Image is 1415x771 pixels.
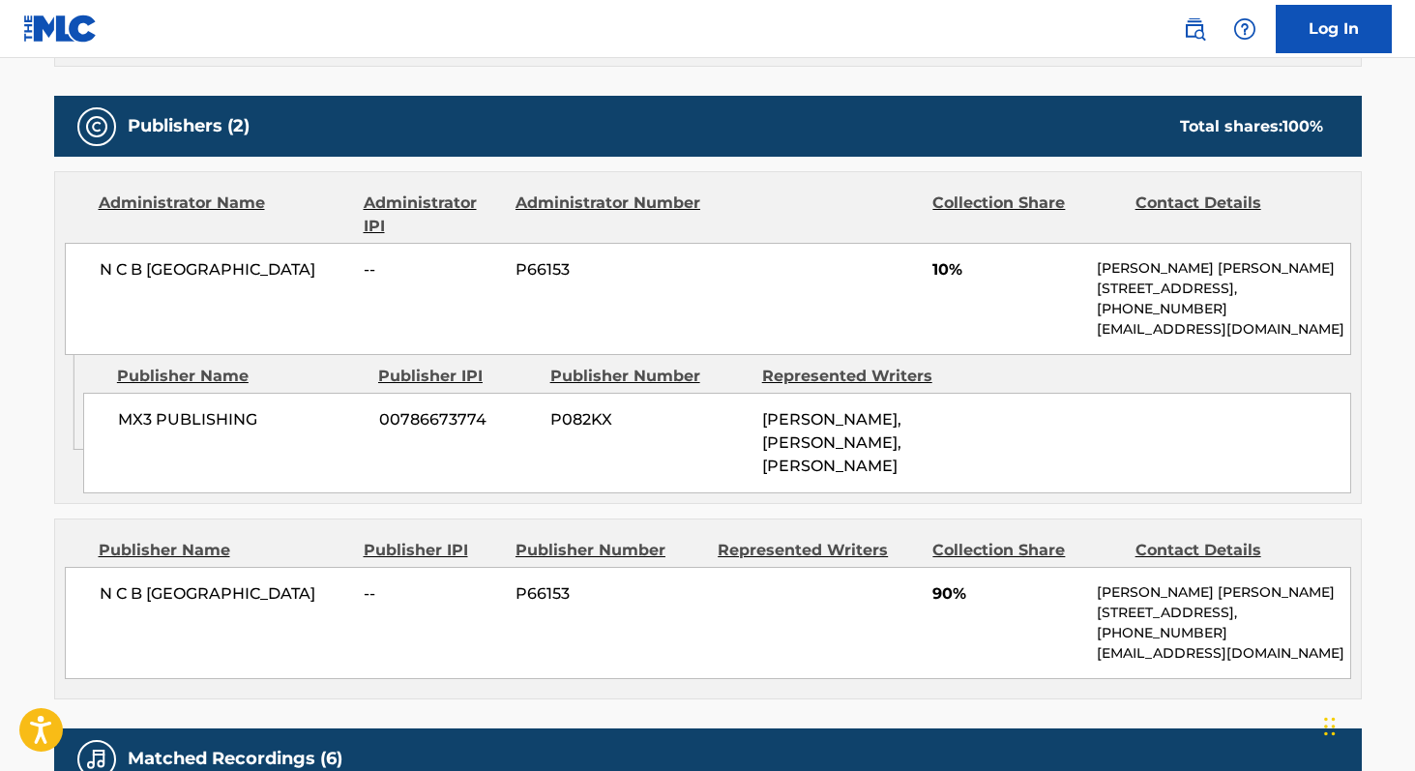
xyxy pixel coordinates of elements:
div: Administrator Number [516,192,703,238]
span: P66153 [516,258,703,282]
img: help [1233,17,1256,41]
span: P66153 [516,582,703,606]
div: Publisher Number [516,539,703,562]
div: Help [1225,10,1264,48]
p: [EMAIL_ADDRESS][DOMAIN_NAME] [1097,319,1349,340]
div: Contact Details [1135,539,1323,562]
div: Arrastar [1324,697,1336,756]
div: Total shares: [1180,115,1323,138]
div: Widget de chat [1318,678,1415,771]
div: Contact Details [1135,192,1323,238]
div: Publisher IPI [378,365,536,388]
div: Publisher IPI [364,539,501,562]
span: 10% [932,258,1082,282]
p: [PERSON_NAME] [PERSON_NAME] [1097,582,1349,603]
img: MLC Logo [23,15,98,43]
div: Publisher Name [99,539,349,562]
h5: Matched Recordings (6) [128,748,342,770]
span: 100 % [1282,117,1323,135]
div: Administrator IPI [364,192,501,238]
h5: Publishers (2) [128,115,250,137]
iframe: Chat Widget [1318,678,1415,771]
p: [PHONE_NUMBER] [1097,299,1349,319]
span: -- [364,582,501,606]
span: [PERSON_NAME], [PERSON_NAME], [PERSON_NAME] [762,410,901,475]
a: Log In [1276,5,1392,53]
p: [PERSON_NAME] [PERSON_NAME] [1097,258,1349,279]
p: [STREET_ADDRESS], [1097,603,1349,623]
span: P082KX [550,408,748,431]
p: [PHONE_NUMBER] [1097,623,1349,643]
img: Publishers [85,115,108,138]
a: Public Search [1175,10,1214,48]
img: search [1183,17,1206,41]
span: N C B [GEOGRAPHIC_DATA] [100,258,350,282]
div: Publisher Name [117,365,364,388]
div: Administrator Name [99,192,349,238]
span: -- [364,258,501,282]
div: Collection Share [932,192,1120,238]
img: Matched Recordings [85,748,108,771]
p: [STREET_ADDRESS], [1097,279,1349,299]
span: N C B [GEOGRAPHIC_DATA] [100,582,350,606]
div: Represented Writers [762,365,959,388]
div: Publisher Number [550,365,748,388]
div: Represented Writers [718,539,918,562]
span: 00786673774 [379,408,536,431]
span: 90% [932,582,1082,606]
p: [EMAIL_ADDRESS][DOMAIN_NAME] [1097,643,1349,664]
span: MX3 PUBLISHING [118,408,365,431]
div: Collection Share [932,539,1120,562]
